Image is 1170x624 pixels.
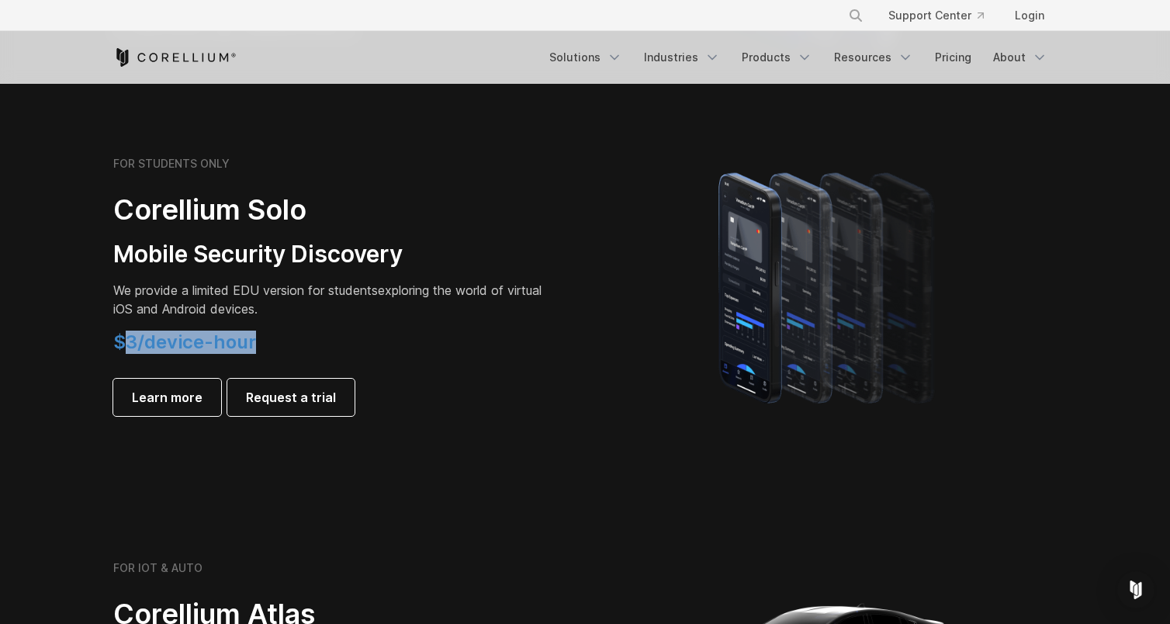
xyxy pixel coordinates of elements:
[1002,2,1057,29] a: Login
[113,379,221,416] a: Learn more
[540,43,632,71] a: Solutions
[1117,571,1154,608] div: Open Intercom Messenger
[540,43,1057,71] div: Navigation Menu
[732,43,822,71] a: Products
[825,43,922,71] a: Resources
[113,561,202,575] h6: FOR IOT & AUTO
[842,2,870,29] button: Search
[926,43,981,71] a: Pricing
[635,43,729,71] a: Industries
[113,283,378,298] span: We provide a limited EDU version for students
[876,2,996,29] a: Support Center
[687,151,971,422] img: A lineup of four iPhone models becoming more gradient and blurred
[113,281,548,318] p: exploring the world of virtual iOS and Android devices.
[984,43,1057,71] a: About
[246,388,336,407] span: Request a trial
[113,331,256,353] span: $3/device-hour
[113,240,548,269] h3: Mobile Security Discovery
[113,48,237,67] a: Corellium Home
[829,2,1057,29] div: Navigation Menu
[113,157,230,171] h6: FOR STUDENTS ONLY
[113,192,548,227] h2: Corellium Solo
[132,388,202,407] span: Learn more
[227,379,355,416] a: Request a trial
